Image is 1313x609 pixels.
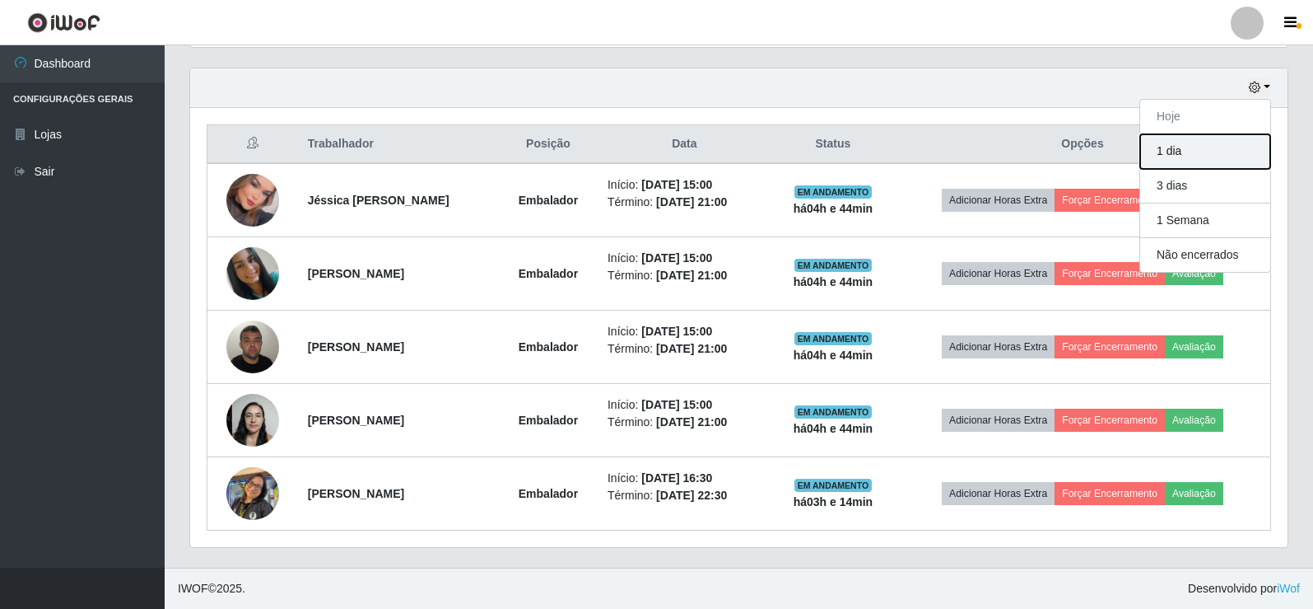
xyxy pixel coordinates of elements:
li: Início: [608,396,761,414]
a: iWof [1277,582,1300,595]
li: Início: [608,470,761,487]
button: Forçar Encerramento [1055,262,1165,285]
time: [DATE] 21:00 [656,342,727,355]
button: 1 Semana [1140,204,1270,238]
li: Início: [608,176,761,194]
img: 1736472567092.jpeg [226,385,279,455]
button: Forçar Encerramento [1055,409,1165,432]
button: Hoje [1140,100,1270,134]
button: Adicionar Horas Extra [942,189,1055,212]
span: EM ANDAMENTO [794,259,873,272]
strong: há 04 h e 44 min [794,275,873,288]
button: Avaliação [1165,262,1223,285]
th: Trabalhador [298,125,499,164]
strong: Embalador [519,194,578,207]
li: Término: [608,194,761,211]
strong: Jéssica [PERSON_NAME] [308,194,449,207]
button: Forçar Encerramento [1055,335,1165,358]
th: Opções [895,125,1271,164]
time: [DATE] 15:00 [641,325,712,338]
button: Não encerrados [1140,238,1270,272]
strong: há 04 h e 44 min [794,202,873,215]
span: © 2025 . [178,580,245,597]
button: 3 dias [1140,169,1270,204]
strong: há 04 h e 44 min [794,422,873,435]
li: Término: [608,340,761,358]
th: Data [598,125,771,164]
strong: há 04 h e 44 min [794,349,873,362]
button: Forçar Encerramento [1055,189,1165,212]
li: Início: [608,250,761,267]
strong: [PERSON_NAME] [308,340,404,354]
time: [DATE] 15:00 [641,398,712,411]
time: [DATE] 15:00 [641,251,712,265]
span: EM ANDAMENTO [794,405,873,419]
img: 1725826685297.jpeg [226,458,279,528]
strong: há 03 h e 14 min [794,495,873,508]
time: [DATE] 22:30 [656,489,727,502]
button: Adicionar Horas Extra [942,262,1055,285]
li: Término: [608,487,761,504]
time: [DATE] 21:00 [656,415,727,429]
button: Avaliação [1165,409,1223,432]
strong: Embalador [519,267,578,280]
button: Forçar Encerramento [1055,482,1165,505]
strong: Embalador [519,340,578,354]
button: Adicionar Horas Extra [942,409,1055,432]
button: Adicionar Horas Extra [942,335,1055,358]
span: EM ANDAMENTO [794,479,873,492]
strong: Embalador [519,487,578,500]
th: Status [771,125,895,164]
strong: [PERSON_NAME] [308,487,404,500]
li: Término: [608,414,761,431]
strong: [PERSON_NAME] [308,414,404,427]
button: Avaliação [1165,482,1223,505]
button: Adicionar Horas Extra [942,482,1055,505]
time: [DATE] 21:00 [656,269,727,282]
time: [DATE] 21:00 [656,195,727,208]
th: Posição [499,125,598,164]
button: 1 dia [1140,134,1270,169]
img: 1693608079370.jpeg [226,247,279,300]
strong: Embalador [519,414,578,427]
time: [DATE] 15:00 [641,178,712,191]
button: Avaliação [1165,335,1223,358]
span: IWOF [178,582,208,595]
time: [DATE] 16:30 [641,471,712,485]
img: 1752940593841.jpeg [226,163,279,238]
img: CoreUI Logo [27,12,100,33]
li: Início: [608,323,761,340]
span: Desenvolvido por [1188,580,1300,597]
li: Término: [608,267,761,284]
span: EM ANDAMENTO [794,185,873,199]
img: 1714957062897.jpeg [226,312,279,382]
strong: [PERSON_NAME] [308,267,404,280]
span: EM ANDAMENTO [794,332,873,345]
